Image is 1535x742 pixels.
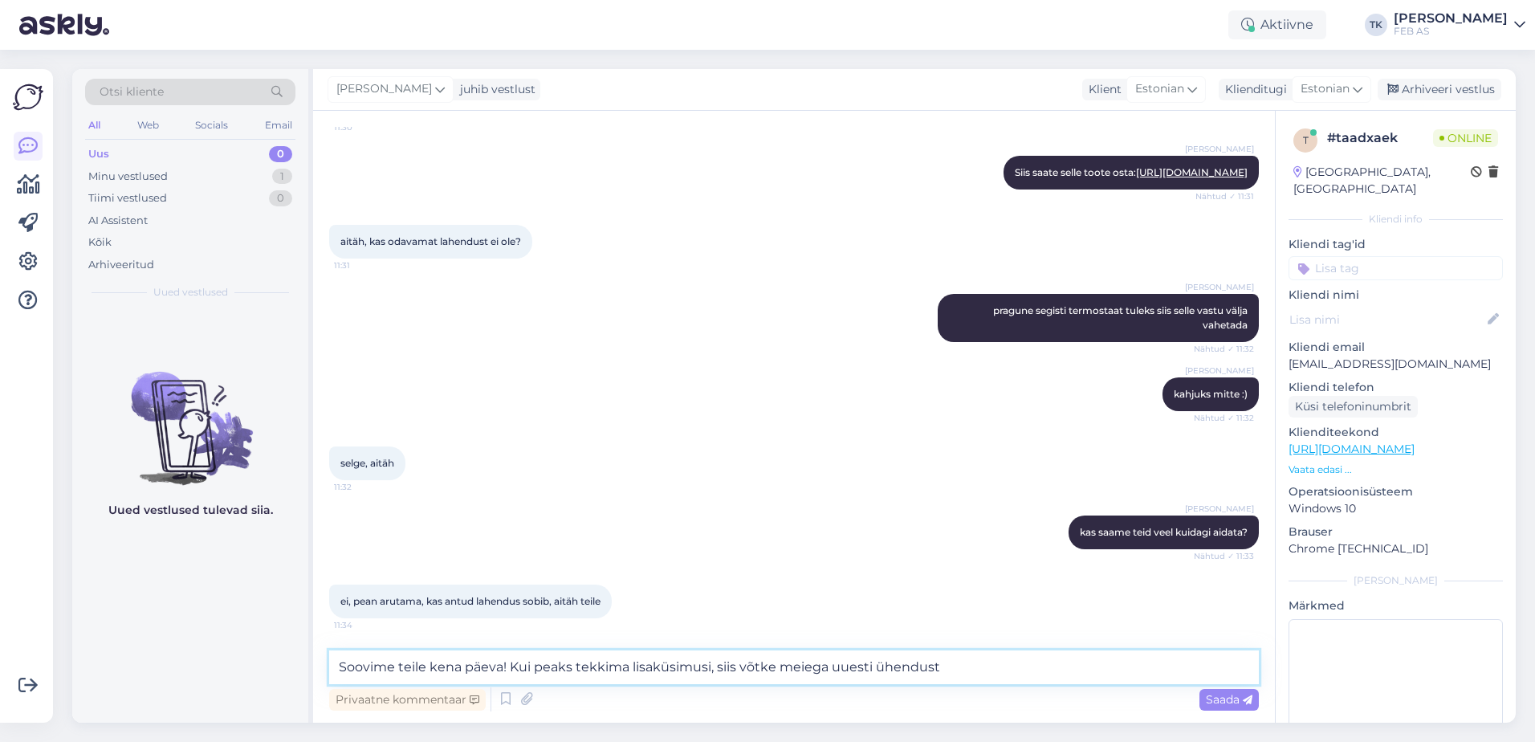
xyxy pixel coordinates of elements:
[1185,365,1254,377] span: [PERSON_NAME]
[1289,212,1503,226] div: Kliendi info
[262,115,295,136] div: Email
[88,257,154,273] div: Arhiveeritud
[1289,256,1503,280] input: Lisa tag
[1293,164,1471,198] div: [GEOGRAPHIC_DATA], [GEOGRAPHIC_DATA]
[1228,10,1326,39] div: Aktiivne
[1082,81,1122,98] div: Klient
[13,82,43,112] img: Askly Logo
[1289,540,1503,557] p: Chrome [TECHNICAL_ID]
[1206,692,1252,707] span: Saada
[88,213,148,229] div: AI Assistent
[88,234,112,251] div: Kõik
[329,689,486,711] div: Privaatne kommentaar
[334,121,394,133] span: 11:30
[1289,573,1503,588] div: [PERSON_NAME]
[1194,412,1254,424] span: Nähtud ✓ 11:32
[1015,166,1248,178] span: Siis saate selle toote osta:
[1185,281,1254,293] span: [PERSON_NAME]
[134,115,162,136] div: Web
[334,481,394,493] span: 11:32
[1378,79,1501,100] div: Arhiveeri vestlus
[336,80,432,98] span: [PERSON_NAME]
[1289,236,1503,253] p: Kliendi tag'id
[1289,500,1503,517] p: Windows 10
[1289,379,1503,396] p: Kliendi telefon
[100,84,164,100] span: Otsi kliente
[88,169,168,185] div: Minu vestlused
[1289,287,1503,304] p: Kliendi nimi
[1327,128,1433,148] div: # taadxaek
[1289,524,1503,540] p: Brauser
[85,115,104,136] div: All
[1301,80,1350,98] span: Estonian
[1289,396,1418,418] div: Küsi telefoninumbrit
[1136,166,1248,178] a: [URL][DOMAIN_NAME]
[1289,597,1503,614] p: Märkmed
[1365,14,1387,36] div: TK
[88,190,167,206] div: Tiimi vestlused
[1174,388,1248,400] span: kahjuks mitte :)
[269,190,292,206] div: 0
[1194,550,1254,562] span: Nähtud ✓ 11:33
[1080,526,1248,538] span: kas saame teid veel kuidagi aidata?
[1289,356,1503,373] p: [EMAIL_ADDRESS][DOMAIN_NAME]
[340,595,601,607] span: ei, pean arutama, kas antud lahendus sobib, aitäh teile
[1194,343,1254,355] span: Nähtud ✓ 11:32
[1303,134,1309,146] span: t
[1185,503,1254,515] span: [PERSON_NAME]
[153,285,228,300] span: Uued vestlused
[192,115,231,136] div: Socials
[329,650,1259,684] textarea: Soovime teile kena päeva! Kui peaks tekkima lisaküsimusi, siis võtke meiega uuesti ühendus
[272,169,292,185] div: 1
[1394,12,1525,38] a: [PERSON_NAME]FEB AS
[1289,463,1503,477] p: Vaata edasi ...
[1394,12,1508,25] div: [PERSON_NAME]
[1433,129,1498,147] span: Online
[1185,143,1254,155] span: [PERSON_NAME]
[454,81,535,98] div: juhib vestlust
[334,619,394,631] span: 11:34
[340,235,521,247] span: aitäh, kas odavamat lahendust ei ole?
[1289,339,1503,356] p: Kliendi email
[1289,311,1484,328] input: Lisa nimi
[1394,25,1508,38] div: FEB AS
[334,259,394,271] span: 11:31
[1289,442,1415,456] a: [URL][DOMAIN_NAME]
[72,343,308,487] img: No chats
[1219,81,1287,98] div: Klienditugi
[340,457,394,469] span: selge, aitäh
[88,146,109,162] div: Uus
[269,146,292,162] div: 0
[1289,483,1503,500] p: Operatsioonisüsteem
[993,304,1250,331] span: pragune segisti termostaat tuleks siis selle vastu välja vahetada
[1289,424,1503,441] p: Klienditeekond
[1194,190,1254,202] span: Nähtud ✓ 11:31
[108,502,273,519] p: Uued vestlused tulevad siia.
[1135,80,1184,98] span: Estonian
